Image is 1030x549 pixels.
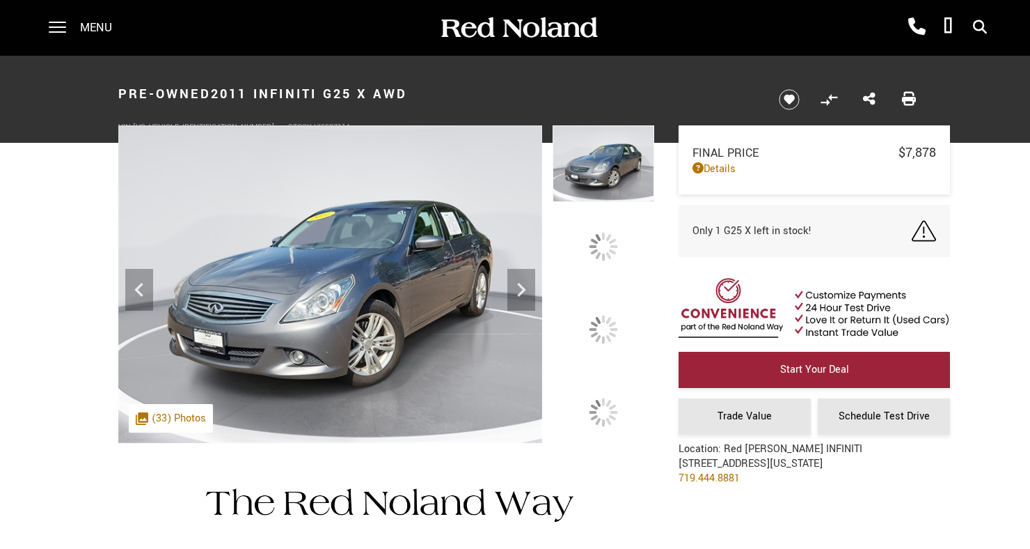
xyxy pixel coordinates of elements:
[118,125,542,443] img: Used 2011 Gray INFINITI X image 1
[902,91,916,109] a: Print this Pre-Owned 2011 INFINITI G25 X AWD
[438,16,599,40] img: Red Noland Auto Group
[839,409,930,424] span: Schedule Test Drive
[692,145,898,161] span: Final Price
[679,442,862,496] div: Location: Red [PERSON_NAME] INFINITI [STREET_ADDRESS][US_STATE]
[863,91,875,109] a: Share this Pre-Owned 2011 INFINITI G25 X AWD
[118,85,211,103] strong: Pre-Owned
[314,122,351,132] span: UI650711A
[718,409,772,424] span: Trade Value
[288,122,314,132] span: Stock:
[898,144,936,162] span: $7,878
[133,122,274,132] span: [US_VEHICLE_IDENTIFICATION_NUMBER]
[692,224,811,238] span: Only 1 G25 X left in stock!
[818,89,839,110] button: Compare vehicle
[118,66,755,122] h1: 2011 INFINITI G25 X AWD
[129,404,213,433] div: (33) Photos
[780,362,849,377] span: Start Your Deal
[692,162,936,176] a: Details
[692,144,936,162] a: Final Price $7,878
[553,125,654,202] img: Used 2011 Gray INFINITI X image 1
[679,399,811,435] a: Trade Value
[679,352,950,388] a: Start Your Deal
[818,399,950,435] a: Schedule Test Drive
[774,88,805,111] button: Save vehicle
[679,471,740,486] a: 719.444.8881
[118,122,133,132] span: VIN:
